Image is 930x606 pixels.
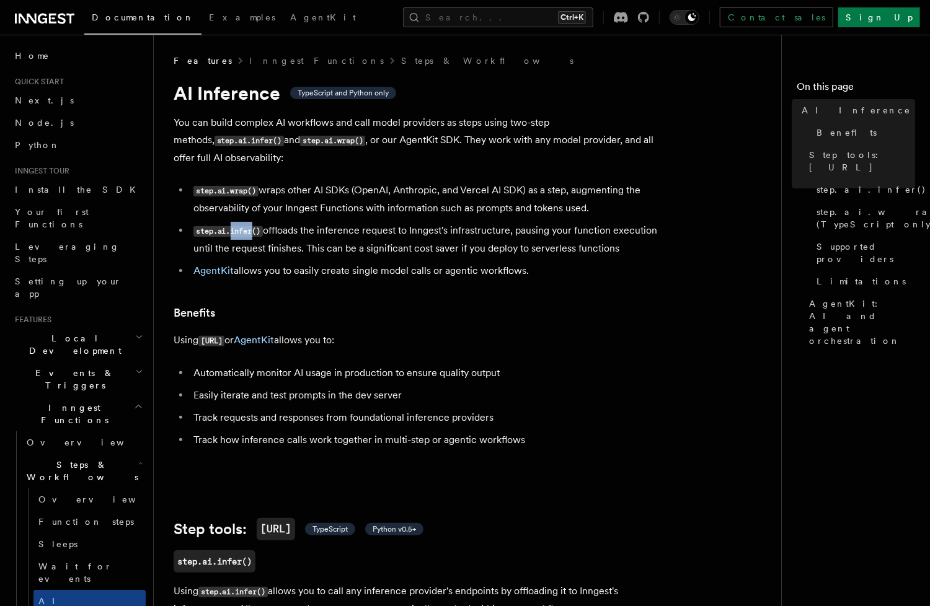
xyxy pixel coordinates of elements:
[22,431,146,454] a: Overview
[84,4,201,35] a: Documentation
[201,4,283,33] a: Examples
[283,4,363,33] a: AgentKit
[812,121,915,144] a: Benefits
[193,226,263,237] code: step.ai.infer()
[174,304,215,322] a: Benefits
[234,334,274,346] a: AgentKit
[10,270,146,305] a: Setting up your app
[290,12,356,22] span: AgentKit
[797,99,915,121] a: AI Inference
[817,275,906,288] span: Limitations
[190,222,670,257] li: offloads the inference request to Inngest's infrastructure, pausing your function execution until...
[174,82,670,104] h1: AI Inference
[38,561,112,584] span: Wait for events
[33,511,146,533] a: Function steps
[10,367,135,392] span: Events & Triggers
[174,332,670,349] p: Using or allows you to:
[812,178,915,201] a: step.ai.infer()
[38,539,77,549] span: Sleeps
[10,315,51,325] span: Features
[33,533,146,555] a: Sleeps
[838,7,920,27] a: Sign Up
[190,387,670,404] li: Easily iterate and test prompts in the dev server
[38,517,134,527] span: Function steps
[373,524,416,534] span: Python v0.5+
[257,518,295,540] code: [URL]
[15,50,50,62] span: Home
[190,409,670,426] li: Track requests and responses from foundational inference providers
[10,235,146,270] a: Leveraging Steps
[174,550,255,573] a: step.ai.infer()
[10,201,146,235] a: Your first Functions
[22,454,146,488] button: Steps & Workflows
[401,55,573,67] a: Steps & Workflows
[33,488,146,511] a: Overview
[812,270,915,292] a: Limitations
[174,114,670,167] p: You can build complex AI workflows and call model providers as steps using two-step methods, and ...
[92,12,194,22] span: Documentation
[10,134,146,156] a: Python
[33,555,146,590] a: Wait for events
[10,402,134,426] span: Inngest Functions
[22,459,138,483] span: Steps & Workflows
[15,95,74,105] span: Next.js
[558,11,586,24] kbd: Ctrl+K
[809,297,915,347] span: AgentKit: AI and agent orchestration
[38,494,166,504] span: Overview
[809,149,915,173] span: Step tools: [URL]
[215,136,284,146] code: step.ai.infer()
[10,332,135,357] span: Local Development
[193,265,234,276] a: AgentKit
[193,186,259,196] code: step.ai.wrap()
[403,7,593,27] button: Search...Ctrl+K
[190,364,670,382] li: Automatically monitor AI usage in production to ensure quality output
[15,242,120,264] span: Leveraging Steps
[817,240,915,265] span: Supported providers
[15,140,60,150] span: Python
[198,587,268,597] code: step.ai.infer()
[802,104,911,116] span: AI Inference
[797,79,915,99] h4: On this page
[817,183,926,196] span: step.ai.infer()
[190,262,670,279] li: allows you to easily create single model calls or agentic workflows.
[174,55,232,67] span: Features
[10,397,146,431] button: Inngest Functions
[10,178,146,201] a: Install the SDK
[209,12,275,22] span: Examples
[300,136,365,146] code: step.ai.wrap()
[15,185,143,195] span: Install the SDK
[312,524,348,534] span: TypeScript
[804,292,915,352] a: AgentKit: AI and agent orchestration
[670,10,699,25] button: Toggle dark mode
[10,112,146,134] a: Node.js
[190,182,670,217] li: wraps other AI SDKs (OpenAI, Anthropic, and Vercel AI SDK) as a step, augmenting the observabilit...
[15,207,89,229] span: Your first Functions
[27,437,154,447] span: Overview
[817,126,877,139] span: Benefits
[174,518,423,540] a: Step tools:[URL] TypeScript Python v0.5+
[10,166,69,176] span: Inngest tour
[298,88,389,98] span: TypeScript and Python only
[10,89,146,112] a: Next.js
[10,77,64,87] span: Quick start
[812,235,915,270] a: Supported providers
[198,336,224,346] code: [URL]
[249,55,384,67] a: Inngest Functions
[812,201,915,235] a: step.ai.wrap() (TypeScript only)
[15,118,74,128] span: Node.js
[15,276,122,299] span: Setting up your app
[190,431,670,449] li: Track how inference calls work together in multi-step or agentic workflows
[720,7,833,27] a: Contact sales
[10,327,146,362] button: Local Development
[10,45,146,67] a: Home
[10,362,146,397] button: Events & Triggers
[804,144,915,178] a: Step tools: [URL]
